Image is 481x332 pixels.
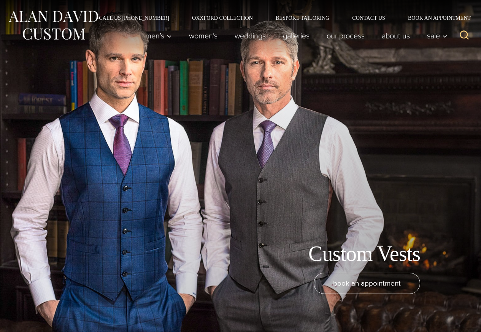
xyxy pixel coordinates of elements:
[8,8,99,42] img: Alan David Custom
[314,273,420,294] a: book an appointment
[87,15,181,21] a: Call Us [PHONE_NUMBER]
[275,28,318,43] a: Galleries
[137,28,452,43] nav: Primary Navigation
[87,15,473,21] nav: Secondary Navigation
[318,28,373,43] a: Our Process
[427,32,448,40] span: Sale
[145,32,172,40] span: Men’s
[455,27,473,45] button: View Search Form
[308,241,420,267] h1: Custom Vests
[181,28,226,43] a: Women’s
[373,28,419,43] a: About Us
[397,15,473,21] a: Book an Appointment
[264,15,341,21] a: Bespoke Tailoring
[181,15,264,21] a: Oxxford Collection
[333,278,401,289] span: book an appointment
[226,28,275,43] a: weddings
[341,15,397,21] a: Contact Us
